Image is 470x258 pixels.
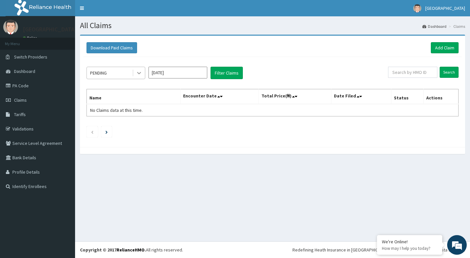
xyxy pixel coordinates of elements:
span: Dashboard [14,68,35,74]
th: Encounter Date [180,89,258,104]
p: [GEOGRAPHIC_DATA] [23,26,77,32]
h1: All Claims [80,21,465,30]
img: User Image [3,20,18,34]
th: Status [391,89,423,104]
th: Name [87,89,180,104]
input: Search by HMO ID [388,67,437,78]
img: User Image [413,4,421,12]
footer: All rights reserved. [75,241,470,258]
a: Next page [105,129,108,135]
span: [GEOGRAPHIC_DATA] [425,5,465,11]
li: Claims [447,24,465,29]
span: Switch Providers [14,54,47,60]
input: Select Month and Year [149,67,207,78]
a: Dashboard [422,24,446,29]
a: Previous page [91,129,94,135]
button: Download Paid Claims [86,42,137,53]
span: Claims [14,97,27,103]
span: Tariffs [14,112,26,117]
div: PENDING [90,70,107,76]
th: Date Filed [331,89,391,104]
th: Actions [423,89,458,104]
p: How may I help you today? [382,246,437,251]
th: Total Price(₦) [258,89,331,104]
a: Add Claim [431,42,459,53]
span: No Claims data at this time. [90,107,143,113]
button: Filter Claims [211,67,243,79]
a: Online [23,36,39,40]
a: RelianceHMO [117,247,145,253]
input: Search [440,67,459,78]
div: Redefining Heath Insurance in [GEOGRAPHIC_DATA] using Telemedicine and Data Science! [292,247,465,253]
strong: Copyright © 2017 . [80,247,146,253]
div: We're Online! [382,239,437,245]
